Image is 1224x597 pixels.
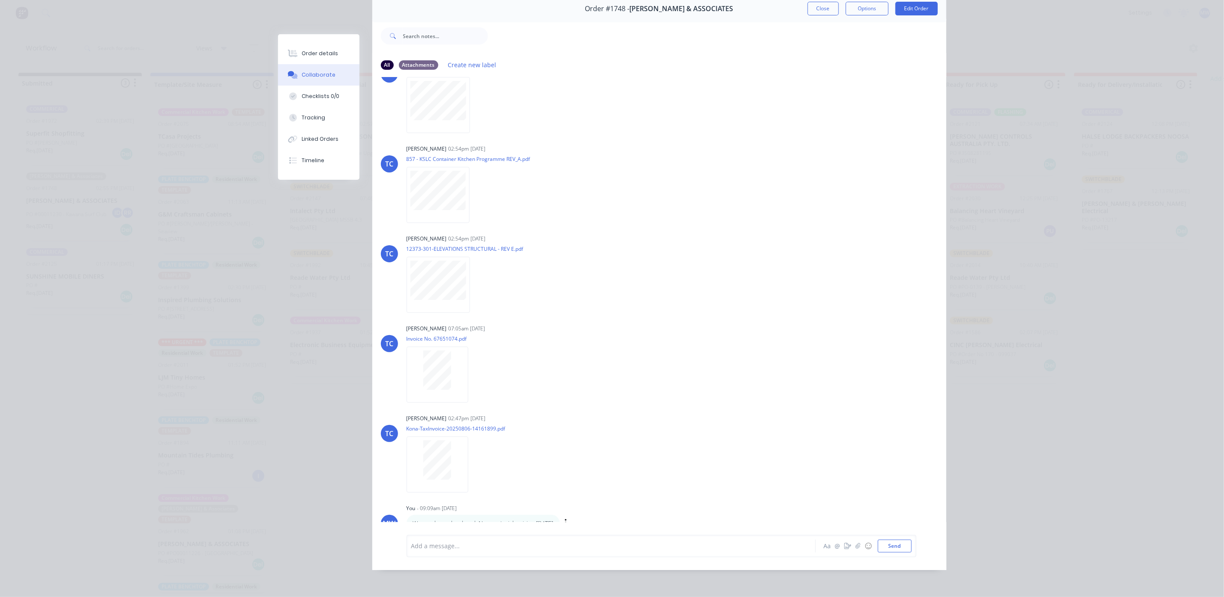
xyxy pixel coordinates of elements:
[407,155,530,163] p: 857 - KSLC Container Kitchen Programme REV_A.pdf
[385,159,393,169] div: TC
[417,505,457,512] div: - 09:09am [DATE]
[895,2,938,15] button: Edit Order
[630,5,733,13] span: [PERSON_NAME] & ASSOCIATES
[302,71,335,79] div: Collaborate
[407,505,416,512] div: You
[278,150,359,171] button: Timeline
[413,519,554,528] p: Wrong channel ordered. New material arriving [DATE]
[407,325,447,333] div: [PERSON_NAME]
[846,2,889,15] button: Options
[449,325,485,333] div: 07:05am [DATE]
[407,145,447,153] div: [PERSON_NAME]
[407,335,477,342] p: Invoice No. 67651074.pdf
[407,235,447,243] div: [PERSON_NAME]
[808,2,839,15] button: Close
[383,518,396,529] div: MW
[449,235,486,243] div: 02:54pm [DATE]
[278,86,359,107] button: Checklists 0/0
[385,339,393,349] div: TC
[449,145,486,153] div: 02:54pm [DATE]
[443,59,501,71] button: Create new label
[385,428,393,439] div: TC
[381,60,394,70] div: All
[278,128,359,150] button: Linked Orders
[403,27,488,45] input: Search notes...
[399,60,438,70] div: Attachments
[407,415,447,422] div: [PERSON_NAME]
[278,64,359,86] button: Collaborate
[302,114,325,122] div: Tracking
[832,541,843,551] button: @
[878,540,912,552] button: Send
[302,50,338,57] div: Order details
[302,92,339,100] div: Checklists 0/0
[302,157,324,164] div: Timeline
[863,541,874,551] button: ☺
[278,43,359,64] button: Order details
[278,107,359,128] button: Tracking
[822,541,832,551] button: Aa
[385,249,393,259] div: TC
[407,245,524,252] p: 12373-301-ELEVATIONS STRUCTURAL - REV E.pdf
[585,5,630,13] span: Order #1748 -
[449,415,486,422] div: 02:47pm [DATE]
[302,135,338,143] div: Linked Orders
[407,425,506,432] p: Kona-TaxInvoice-20250806-14161899.pdf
